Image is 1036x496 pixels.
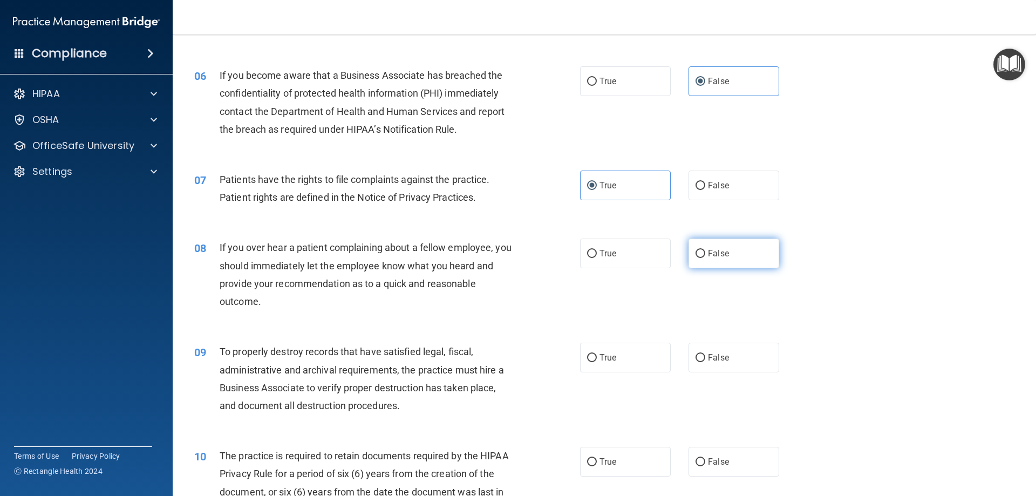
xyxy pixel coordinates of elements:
img: PMB logo [13,11,160,33]
a: HIPAA [13,87,157,100]
span: 08 [194,242,206,255]
span: True [599,248,616,259]
span: If you over hear a patient complaining about a fellow employee, you should immediately let the em... [220,242,512,307]
span: 07 [194,174,206,187]
span: True [599,352,616,363]
button: Open Resource Center [993,49,1025,80]
p: Settings [32,165,72,178]
input: False [696,182,705,190]
input: False [696,78,705,86]
input: True [587,182,597,190]
a: Terms of Use [14,451,59,461]
span: To properly destroy records that have satisfied legal, fiscal, administrative and archival requir... [220,346,504,411]
a: OfficeSafe University [13,139,157,152]
input: True [587,78,597,86]
span: False [708,248,729,259]
span: Patients have the rights to file complaints against the practice. Patient rights are defined in t... [220,174,490,203]
span: False [708,76,729,86]
h4: Compliance [32,46,107,61]
span: 06 [194,70,206,83]
input: True [587,250,597,258]
input: False [696,250,705,258]
span: If you become aware that a Business Associate has breached the confidentiality of protected healt... [220,70,505,135]
span: False [708,457,729,467]
span: True [599,76,616,86]
input: True [587,354,597,362]
a: Privacy Policy [72,451,120,461]
span: 10 [194,450,206,463]
input: True [587,458,597,466]
p: OSHA [32,113,59,126]
input: False [696,354,705,362]
span: True [599,457,616,467]
span: True [599,180,616,191]
span: 09 [194,346,206,359]
p: OfficeSafe University [32,139,134,152]
p: HIPAA [32,87,60,100]
a: Settings [13,165,157,178]
a: OSHA [13,113,157,126]
span: Ⓒ Rectangle Health 2024 [14,466,103,477]
span: False [708,180,729,191]
span: False [708,352,729,363]
input: False [696,458,705,466]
